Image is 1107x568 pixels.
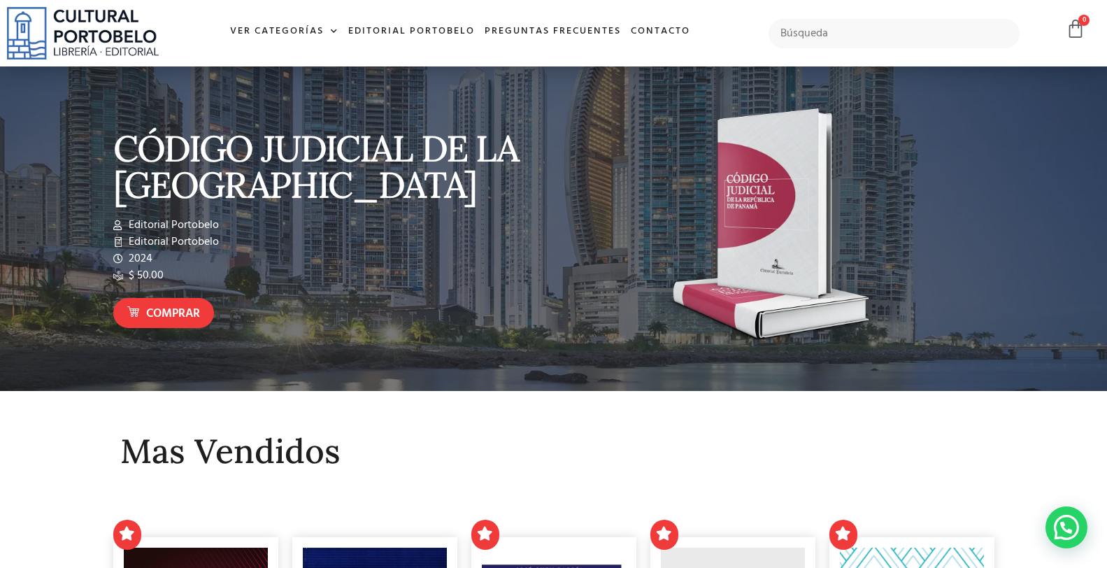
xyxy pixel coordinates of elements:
div: Contactar por WhatsApp [1045,506,1087,548]
span: Editorial Portobelo [125,234,219,250]
span: Comprar [146,305,200,323]
a: Editorial Portobelo [343,17,480,47]
span: 2024 [125,250,152,267]
span: $ 50.00 [125,267,164,284]
a: Comprar [113,298,214,328]
a: Ver Categorías [225,17,343,47]
span: Editorial Portobelo [125,217,219,234]
a: 0 [1066,19,1085,39]
input: Búsqueda [769,19,1019,48]
p: CÓDIGO JUDICIAL DE LA [GEOGRAPHIC_DATA] [113,130,547,203]
a: Preguntas frecuentes [480,17,626,47]
a: Contacto [626,17,695,47]
span: 0 [1078,15,1090,26]
h2: Mas Vendidos [120,433,987,470]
